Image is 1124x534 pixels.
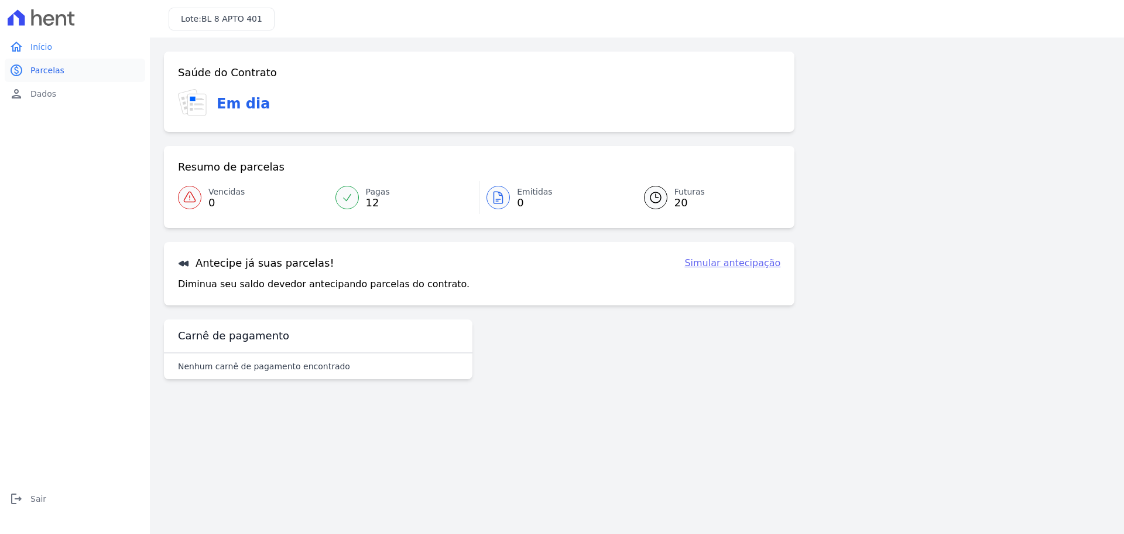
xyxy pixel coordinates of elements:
[178,329,289,343] h3: Carnê de pagamento
[30,493,46,505] span: Sair
[630,181,781,214] a: Futuras 20
[366,186,390,198] span: Pagas
[366,198,390,208] span: 12
[178,160,285,174] h3: Resumo de parcelas
[208,198,245,208] span: 0
[9,63,23,77] i: paid
[30,41,52,53] span: Início
[5,59,145,82] a: paidParcelas
[517,186,553,198] span: Emitidas
[5,82,145,106] a: personDados
[178,277,470,291] p: Diminua seu saldo devedor antecipando parcelas do contrato.
[217,93,270,114] h3: Em dia
[30,88,56,100] span: Dados
[178,360,350,372] p: Nenhum carnê de pagamento encontrado
[30,64,64,76] span: Parcelas
[178,66,277,80] h3: Saúde do Contrato
[178,181,328,214] a: Vencidas 0
[208,186,245,198] span: Vencidas
[9,492,23,506] i: logout
[201,14,262,23] span: BL 8 APTO 401
[674,186,705,198] span: Futuras
[674,198,705,208] span: 20
[9,87,23,101] i: person
[9,40,23,54] i: home
[178,256,334,270] h3: Antecipe já suas parcelas!
[328,181,479,214] a: Pagas 12
[479,181,630,214] a: Emitidas 0
[181,13,262,25] h3: Lote:
[517,198,553,208] span: 0
[5,35,145,59] a: homeInício
[684,256,780,270] a: Simular antecipação
[5,487,145,511] a: logoutSair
